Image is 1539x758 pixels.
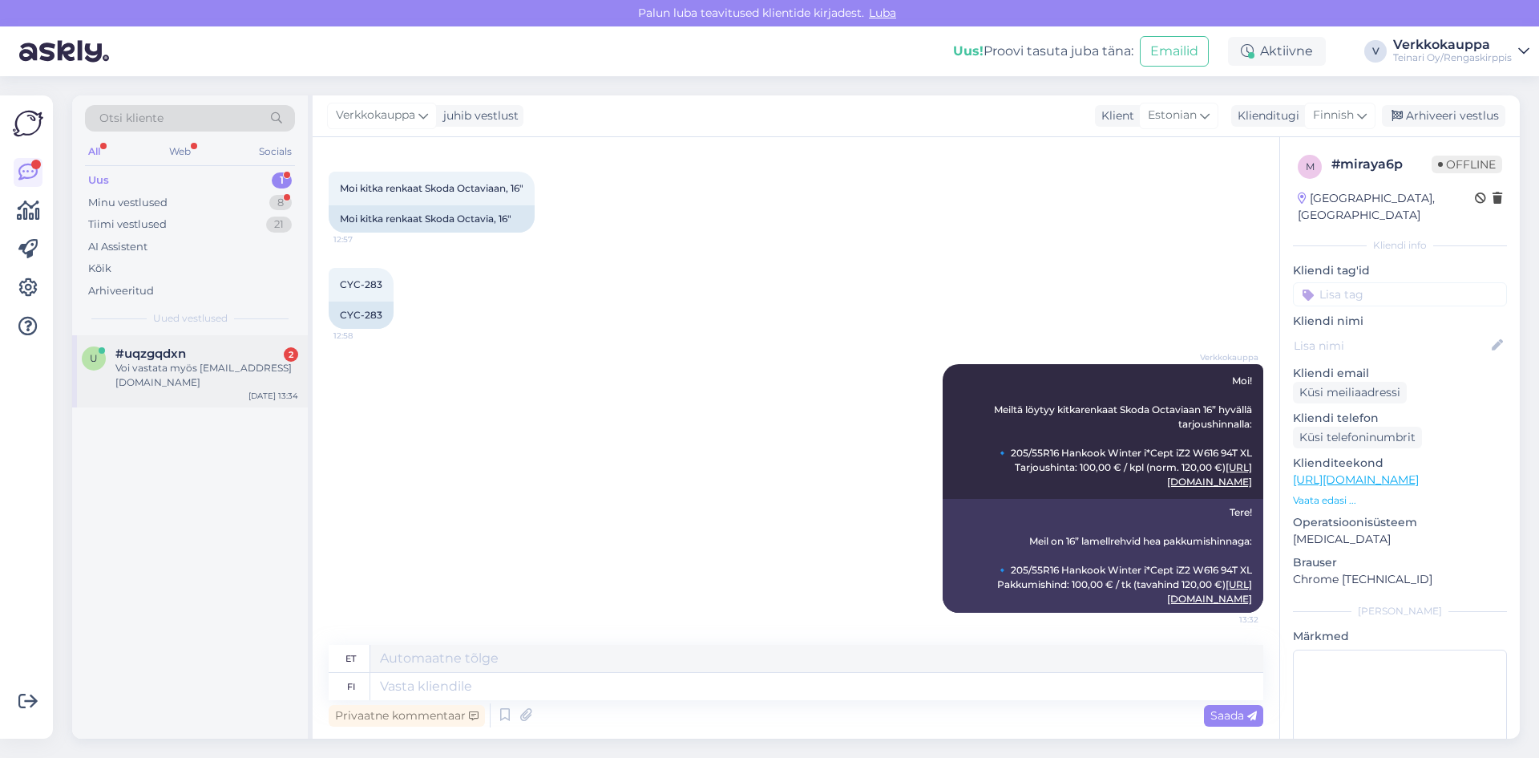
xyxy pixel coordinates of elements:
[269,195,292,211] div: 8
[953,42,1133,61] div: Proovi tasuta juba täna:
[1228,37,1326,66] div: Aktiivne
[1313,107,1354,124] span: Finnish
[1095,107,1134,124] div: Klient
[1293,514,1507,531] p: Operatsioonisüsteem
[272,172,292,188] div: 1
[437,107,519,124] div: juhib vestlust
[266,217,292,233] div: 21
[1293,455,1507,472] p: Klienditeekond
[1293,493,1507,508] p: Vaata edasi ...
[336,107,415,124] span: Verkkokauppa
[1293,427,1422,448] div: Küsi telefoninumbrit
[953,43,984,59] b: Uus!
[1210,708,1257,723] span: Saada
[1393,39,1529,64] a: VerkkokauppaTeinari Oy/Rengaskirppis
[1364,40,1387,63] div: V
[284,347,298,362] div: 2
[1306,160,1315,172] span: m
[256,141,295,162] div: Socials
[329,302,394,329] div: CYC-283
[340,278,382,290] span: CYC-283
[1293,282,1507,306] input: Lisa tag
[1293,472,1419,487] a: [URL][DOMAIN_NAME]
[99,110,164,127] span: Otsi kliente
[88,217,167,233] div: Tiimi vestlused
[153,311,228,326] span: Uued vestlused
[166,141,194,162] div: Web
[88,172,109,188] div: Uus
[943,499,1263,613] div: Tere! Meil on 16” lamellrehvid hea pakkumishinnaga: 🔹 205/55R16 Hankook Winter i*Cept iZ2 W616 94...
[88,261,111,277] div: Kõik
[340,182,523,194] span: Moi kitka renkaat Skoda Octaviaan, 16"
[1293,531,1507,548] p: [MEDICAL_DATA]
[1293,313,1507,330] p: Kliendi nimi
[13,108,43,139] img: Askly Logo
[1231,107,1299,124] div: Klienditugi
[864,6,901,20] span: Luba
[1293,262,1507,279] p: Kliendi tag'id
[88,195,168,211] div: Minu vestlused
[1198,614,1258,626] span: 13:32
[1293,554,1507,571] p: Brauser
[329,205,535,233] div: Moi kitka renkaat Skoda Octavia, 16"
[1393,39,1512,51] div: Verkkokauppa
[115,347,186,361] span: #uqzgqdxn
[1140,36,1209,67] button: Emailid
[90,352,98,364] span: u
[333,233,394,245] span: 12:57
[1294,337,1489,355] input: Lisa nimi
[1148,107,1197,124] span: Estonian
[1293,238,1507,253] div: Kliendi info
[248,390,298,402] div: [DATE] 13:34
[88,283,154,299] div: Arhiveeritud
[345,645,356,672] div: et
[1393,51,1512,64] div: Teinari Oy/Rengaskirppis
[1293,382,1407,403] div: Küsi meiliaadressi
[333,330,394,342] span: 12:58
[347,673,355,700] div: fi
[1293,410,1507,427] p: Kliendi telefon
[1331,155,1432,174] div: # miraya6p
[1382,105,1505,127] div: Arhiveeri vestlus
[1293,604,1507,618] div: [PERSON_NAME]
[1293,365,1507,382] p: Kliendi email
[115,361,298,390] div: Voi vastata myös [EMAIL_ADDRESS][DOMAIN_NAME]
[1198,351,1258,363] span: Verkkokauppa
[329,705,485,727] div: Privaatne kommentaar
[88,239,147,255] div: AI Assistent
[85,141,103,162] div: All
[1432,156,1502,173] span: Offline
[1293,628,1507,645] p: Märkmed
[1293,571,1507,588] p: Chrome [TECHNICAL_ID]
[1298,190,1475,224] div: [GEOGRAPHIC_DATA], [GEOGRAPHIC_DATA]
